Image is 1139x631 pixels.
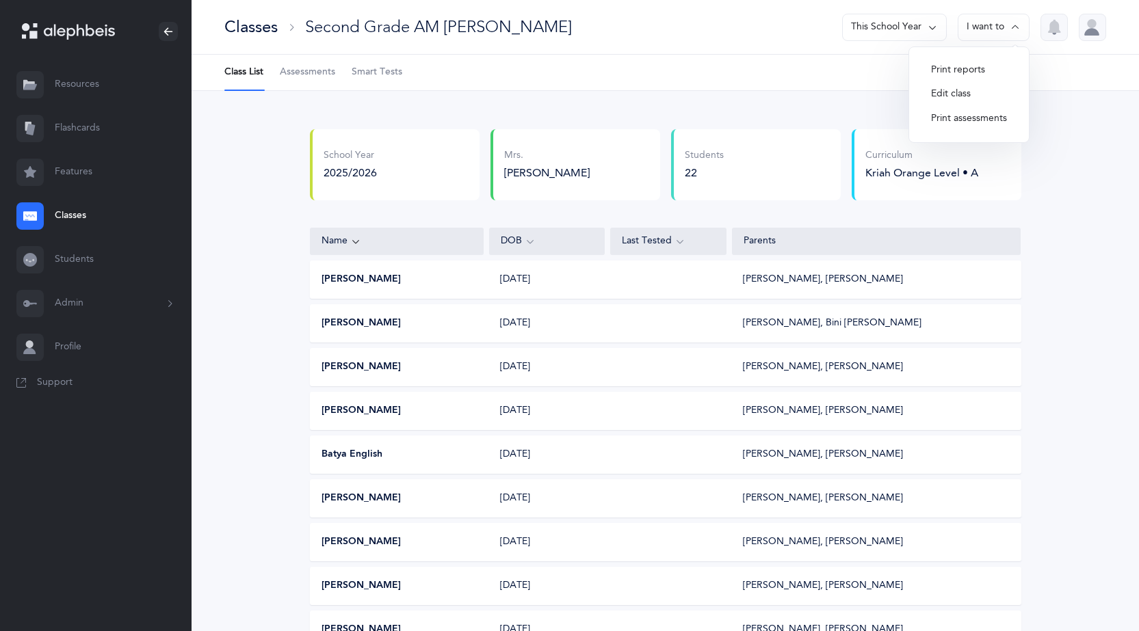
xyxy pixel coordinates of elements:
div: [DATE] [489,579,605,593]
button: Edit class [920,82,1018,107]
div: Last Tested [622,234,715,249]
div: School Year [324,149,377,163]
div: [PERSON_NAME], [PERSON_NAME] [743,579,903,593]
div: [DATE] [489,273,605,286]
div: [PERSON_NAME], [PERSON_NAME] [743,535,903,549]
button: [PERSON_NAME] [322,273,401,286]
button: This School Year [842,14,947,41]
button: Print reports [920,58,1018,83]
span: Support [37,376,73,390]
div: [DATE] [489,535,605,549]
div: Classes [224,16,278,38]
div: DOB [501,234,594,249]
div: [PERSON_NAME], [PERSON_NAME] [743,404,903,418]
button: I want to [958,14,1030,41]
button: [PERSON_NAME] [322,492,401,505]
div: Second Grade AM [PERSON_NAME] [305,16,572,38]
div: Curriculum [865,149,978,163]
div: [PERSON_NAME], [PERSON_NAME] [743,273,903,286]
div: Mrs. [504,149,649,163]
span: Smart Tests [352,66,402,79]
div: Name [322,234,472,249]
div: Parents [744,234,1010,248]
button: [PERSON_NAME] [322,535,401,549]
button: Batya English [322,448,382,461]
div: 22 [685,165,724,180]
span: Assessments [280,66,335,79]
button: [PERSON_NAME] [322,360,401,374]
div: [DATE] [489,448,605,461]
button: [PERSON_NAME] [322,317,401,330]
div: [PERSON_NAME], [PERSON_NAME] [743,360,903,374]
div: 2025/2026 [324,165,377,180]
div: Students [685,149,724,163]
div: [DATE] [489,317,605,330]
button: [PERSON_NAME] [322,404,401,418]
button: Print assessments [920,107,1018,131]
div: [PERSON_NAME], [PERSON_NAME] [743,448,903,461]
div: [DATE] [489,492,605,505]
div: [DATE] [489,360,605,374]
div: [DATE] [489,404,605,418]
div: [PERSON_NAME], Bini [PERSON_NAME] [743,317,921,330]
button: [PERSON_NAME] [322,579,401,593]
div: Kriah Orange Level • A [865,165,978,180]
div: [PERSON_NAME] [504,165,649,180]
div: [PERSON_NAME], [PERSON_NAME] [743,492,903,505]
